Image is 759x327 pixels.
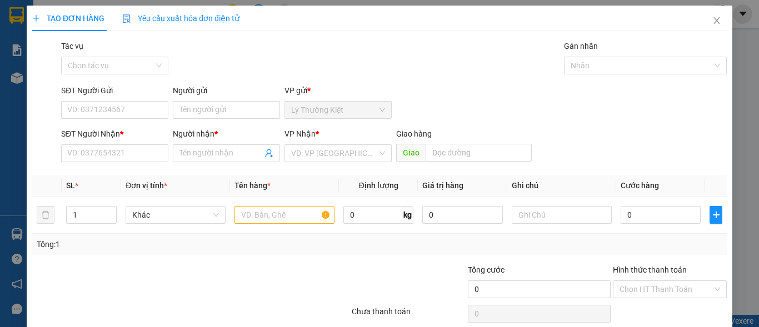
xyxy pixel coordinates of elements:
[564,42,598,51] label: Gán nhãn
[613,265,687,274] label: Hình thức thanh toán
[37,206,54,224] button: delete
[122,14,239,23] span: Yêu cầu xuất hóa đơn điện tử
[61,84,168,97] div: SĐT Người Gửi
[512,206,612,224] input: Ghi Chú
[132,207,219,223] span: Khác
[173,128,280,140] div: Người nhận
[291,102,385,118] span: Lý Thường Kiệt
[422,206,502,224] input: 0
[710,210,722,219] span: plus
[468,265,505,274] span: Tổng cước
[126,181,167,190] span: Đơn vị tính
[37,238,294,250] div: Tổng: 1
[284,129,316,138] span: VP Nhận
[402,206,413,224] span: kg
[422,181,463,190] span: Giá trị hàng
[710,206,722,224] button: plus
[701,6,732,37] button: Close
[426,144,531,162] input: Dọc đường
[264,149,273,158] span: user-add
[234,206,334,224] input: VD: Bàn, Ghế
[32,14,104,23] span: TẠO ĐƠN HÀNG
[32,14,40,22] span: plus
[66,181,75,190] span: SL
[173,84,280,97] div: Người gửi
[234,181,271,190] span: Tên hàng
[284,84,392,97] div: VP gửi
[396,129,432,138] span: Giao hàng
[712,16,721,25] span: close
[61,42,83,51] label: Tác vụ
[621,181,659,190] span: Cước hàng
[122,14,131,23] img: icon
[358,181,398,190] span: Định lượng
[507,175,616,197] th: Ghi chú
[396,144,426,162] span: Giao
[61,128,168,140] div: SĐT Người Nhận
[351,305,467,325] div: Chưa thanh toán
